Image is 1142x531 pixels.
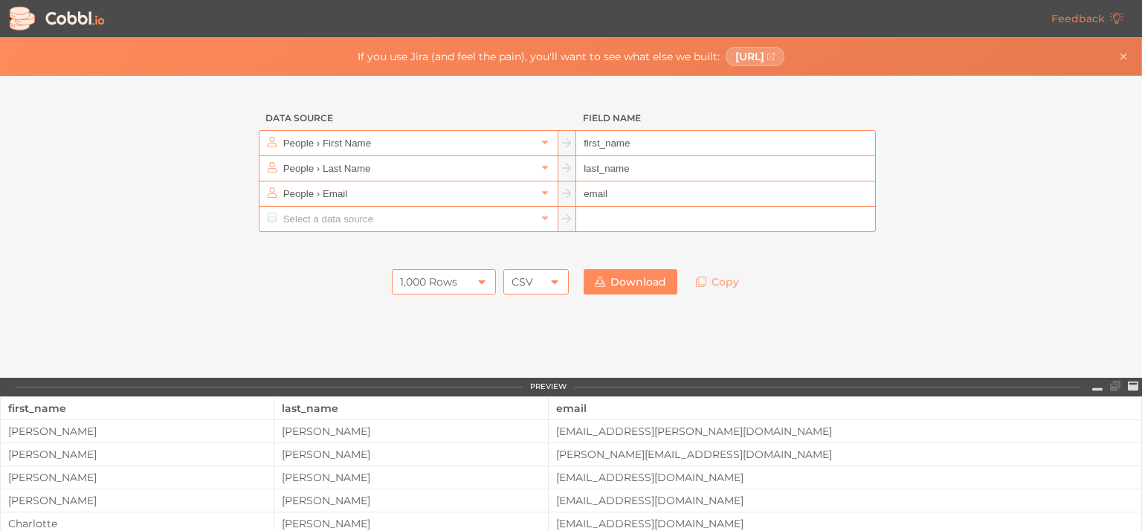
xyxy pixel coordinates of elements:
input: Select a data source [280,131,536,155]
div: last_name [282,397,540,419]
input: Select a data source [280,207,536,231]
h3: Field Name [576,106,876,131]
div: [PERSON_NAME] [274,448,547,460]
div: email [556,397,1134,419]
input: Select a data source [280,181,536,206]
div: [EMAIL_ADDRESS][DOMAIN_NAME] [549,495,1141,506]
a: Copy [685,269,750,295]
div: [PERSON_NAME] [274,472,547,483]
span: [URL] [735,51,764,62]
div: [PERSON_NAME][EMAIL_ADDRESS][DOMAIN_NAME] [549,448,1141,460]
h3: Data Source [259,106,558,131]
div: [EMAIL_ADDRESS][DOMAIN_NAME] [549,518,1141,530]
div: [PERSON_NAME] [1,472,274,483]
div: [PERSON_NAME] [274,518,547,530]
div: [PERSON_NAME] [1,425,274,437]
div: [EMAIL_ADDRESS][DOMAIN_NAME] [549,472,1141,483]
div: [PERSON_NAME] [1,495,274,506]
div: first_name [8,397,266,419]
div: PREVIEW [530,382,567,391]
div: [PERSON_NAME] [274,425,547,437]
div: CSV [512,269,533,295]
div: [PERSON_NAME] [274,495,547,506]
div: [PERSON_NAME] [1,448,274,460]
a: Feedback [1040,6,1135,31]
span: If you use Jira (and feel the pain), you'll want to see what else we built: [358,51,720,62]
input: Select a data source [280,156,536,181]
div: Charlotte [1,518,274,530]
a: [URL] [726,47,785,66]
div: 1,000 Rows [400,269,457,295]
div: [EMAIL_ADDRESS][PERSON_NAME][DOMAIN_NAME] [549,425,1141,437]
button: Close banner [1114,48,1132,65]
a: Download [584,269,677,295]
